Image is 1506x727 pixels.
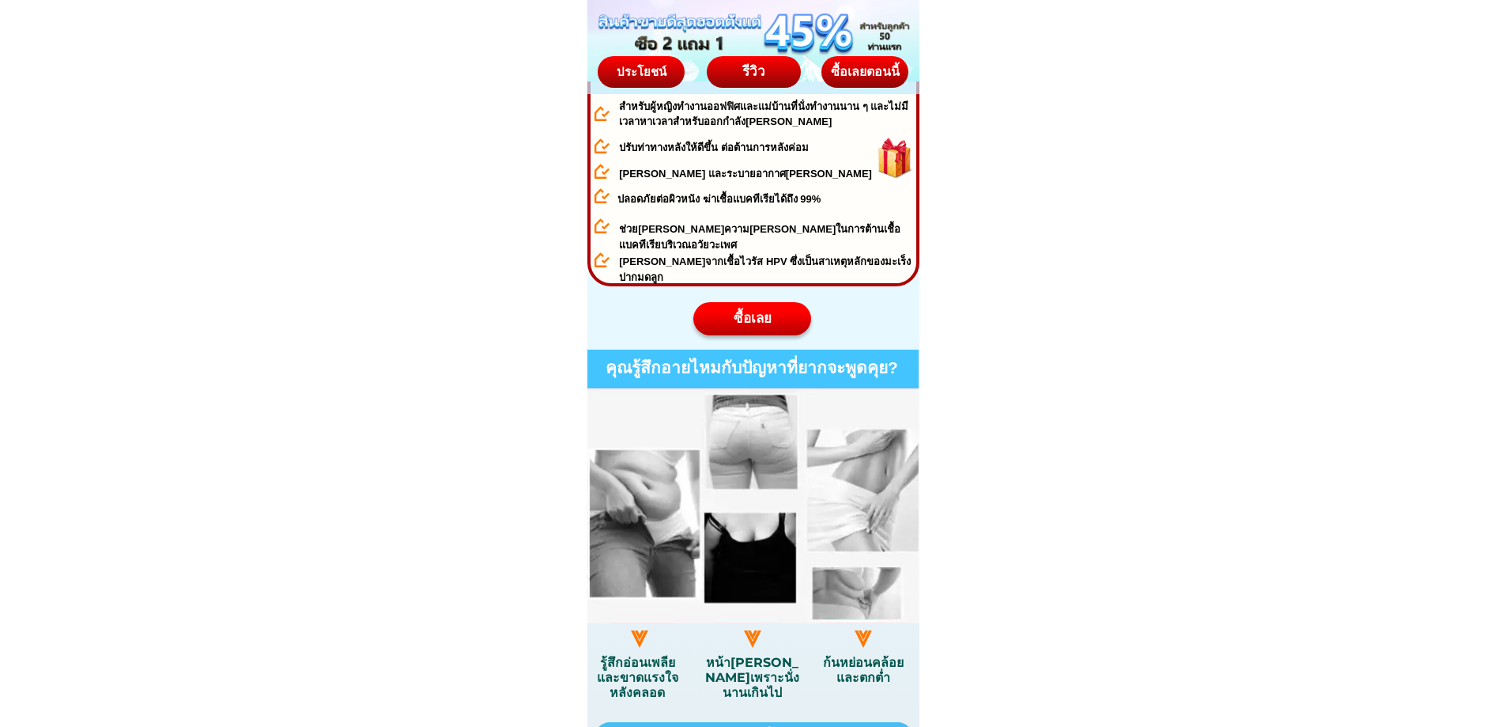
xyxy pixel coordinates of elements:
[587,355,917,381] h3: คุณรู้สึกอายไหมกับปัญหาที่ยากจะพูดคุย?
[703,655,802,701] p: หน้า[PERSON_NAME]เพราะนั่งนานเกินไป
[821,65,908,78] div: ซื้อเลยตอนนี้
[707,62,801,82] div: รีวิว
[814,655,913,685] p: ก้นหย่อนคล้อยและตกต่ำ
[617,191,913,207] h4: ปลอดภัยต่อผิวหนัง ฆ่าเชื้อแบคทีเรียได้ถึง 99%
[594,655,681,701] p: รู้สึกอ่อนเพลียและขาดแรงใจหลังคลอด
[619,140,915,156] h4: ปรับท่าทางหลังให้ดีขึ้น ต่อต้านการหลังค่อม
[619,99,913,130] h4: สำหรับผู้หญิงทำงานออฟฟิศและแม่บ้านที่นั่งทำงานนาน ๆ และไม่มีเวลาหาเวลาสำหรับออกกำลัง[PERSON_NAME]
[619,254,915,285] h4: [PERSON_NAME]จากเชื้อไวรัส HPV ซึ่งเป็นสาเหตุหลักของมะเร็งปากมดลูก
[619,166,915,182] h4: [PERSON_NAME] และระบายอากาศ[PERSON_NAME]
[619,222,915,252] h4: ช่วย[PERSON_NAME]ความ[PERSON_NAME]ในการต้านเชื้อแบคทีเรียบริเวณอวัยวะเพศ
[616,63,666,78] span: ประโยชน์
[693,309,810,329] div: ซื้อเลย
